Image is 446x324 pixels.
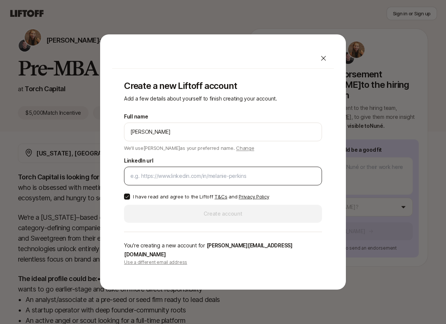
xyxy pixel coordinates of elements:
input: e.g. https://www.linkedin.com/in/melanie-perkins [130,172,316,180]
a: Privacy Policy [239,194,269,200]
p: Create a new Liftoff account [124,81,322,91]
label: Full name [124,112,148,121]
p: Add a few details about yourself to finish creating your account. [124,94,322,103]
p: You're creating a new account for [124,241,322,259]
p: I have read and agree to the Liftoff and [133,193,269,200]
span: [PERSON_NAME][EMAIL_ADDRESS][DOMAIN_NAME] [124,242,292,257]
span: Change [236,145,254,151]
button: I have read and agree to the Liftoff T&Cs and Privacy Policy [124,194,130,200]
p: We'll use [PERSON_NAME] as your preferred name. [124,143,254,152]
p: Use a different email address [124,259,322,266]
label: LinkedIn url [124,156,154,165]
input: e.g. Melanie Perkins [130,127,316,136]
a: T&Cs [214,194,227,200]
